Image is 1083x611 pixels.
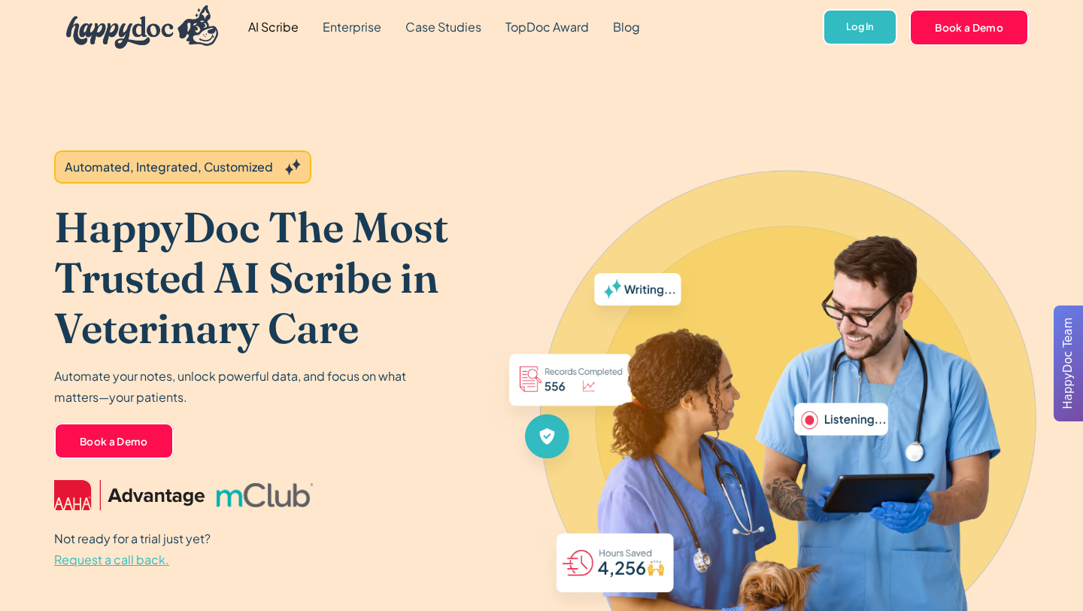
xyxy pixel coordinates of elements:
p: Automate your notes, unlock powerful data, and focus on what matters—your patients. [54,366,415,408]
a: Book a Demo [909,9,1029,45]
img: AAHA Advantage logo [54,480,205,510]
p: Not ready for a trial just yet? [54,528,211,570]
h1: HappyDoc The Most Trusted AI Scribe in Veterinary Care [54,202,493,354]
img: mclub logo [217,483,313,507]
a: home [54,2,218,53]
span: Request a call back. [54,552,169,567]
img: HappyDoc Logo: A happy dog with his ear up, listening. [66,5,218,49]
img: Grey sparkles. [285,159,301,175]
a: Log In [823,9,897,46]
a: Book a Demo [54,423,174,459]
div: Automated, Integrated, Customized [65,158,273,176]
